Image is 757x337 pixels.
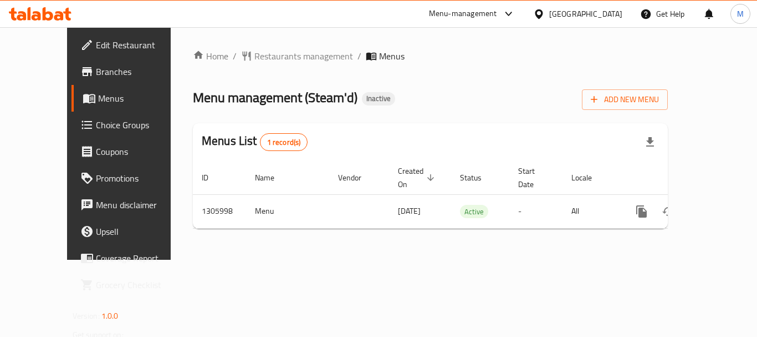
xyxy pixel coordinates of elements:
[71,165,193,192] a: Promotions
[509,194,562,228] td: -
[193,49,228,63] a: Home
[591,93,659,107] span: Add New Menu
[460,171,496,184] span: Status
[398,204,421,218] span: [DATE]
[71,271,193,298] a: Grocery Checklist
[98,92,185,105] span: Menus
[96,278,185,291] span: Grocery Checklist
[255,171,289,184] span: Name
[260,133,308,151] div: Total records count
[96,118,185,132] span: Choice Groups
[338,171,376,184] span: Vendor
[628,198,655,225] button: more
[71,218,193,245] a: Upsell
[71,192,193,218] a: Menu disclaimer
[202,171,223,184] span: ID
[737,8,744,20] span: M
[241,49,353,63] a: Restaurants management
[362,92,395,105] div: Inactive
[518,164,549,191] span: Start Date
[398,164,438,191] span: Created On
[549,8,622,20] div: [GEOGRAPHIC_DATA]
[362,94,395,103] span: Inactive
[71,85,193,112] a: Menus
[233,49,237,63] li: /
[101,309,119,323] span: 1.0.0
[96,172,185,185] span: Promotions
[96,225,185,238] span: Upsell
[96,38,185,52] span: Edit Restaurant
[193,161,744,229] table: enhanced table
[71,32,193,58] a: Edit Restaurant
[96,145,185,158] span: Coupons
[202,133,308,151] h2: Menus List
[379,49,405,63] span: Menus
[357,49,361,63] li: /
[429,7,497,21] div: Menu-management
[562,194,620,228] td: All
[460,205,488,218] span: Active
[254,49,353,63] span: Restaurants management
[571,171,606,184] span: Locale
[71,58,193,85] a: Branches
[260,137,308,148] span: 1 record(s)
[71,245,193,271] a: Coverage Report
[71,112,193,138] a: Choice Groups
[655,198,682,225] button: Change Status
[193,49,668,63] nav: breadcrumb
[193,85,357,110] span: Menu management ( Steam'd )
[73,309,100,323] span: Version:
[96,65,185,78] span: Branches
[96,252,185,265] span: Coverage Report
[71,138,193,165] a: Coupons
[246,194,329,228] td: Menu
[193,194,246,228] td: 1305998
[96,198,185,212] span: Menu disclaimer
[620,161,744,195] th: Actions
[637,129,663,155] div: Export file
[582,89,668,110] button: Add New Menu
